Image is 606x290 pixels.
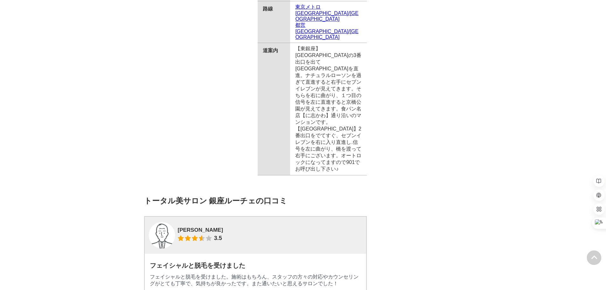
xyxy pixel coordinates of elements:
[144,196,367,206] h3: トータル美サロン 銀座ルーチェの口コミ
[295,4,361,22] a: 東京メトロ[GEOGRAPHIC_DATA]/[GEOGRAPHIC_DATA]
[214,235,222,242] span: 3.5
[258,1,290,43] th: 路線
[290,43,366,175] td: 【東銀座】[GEOGRAPHIC_DATA]の3番出口を出て[GEOGRAPHIC_DATA]を直進。ナチュラルローソンを過ぎて直進すると右手にセブンイレブンが見えてきます。そちらを右に曲がり、...
[295,22,361,40] a: 都営[GEOGRAPHIC_DATA]/[GEOGRAPHIC_DATA]
[587,251,601,265] img: PAGE UP
[150,274,361,287] p: フェイシャルと脱毛を受けました。施術はもちろん、スタッフの方々の対応やカウンセリングがとても丁寧で、気持ちが良かったです。また通いたいと思えるサロンでした！
[258,43,290,175] th: 道案内
[150,261,361,270] h4: フェイシャルと脱毛を受けました
[178,227,223,233] dt: [PERSON_NAME]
